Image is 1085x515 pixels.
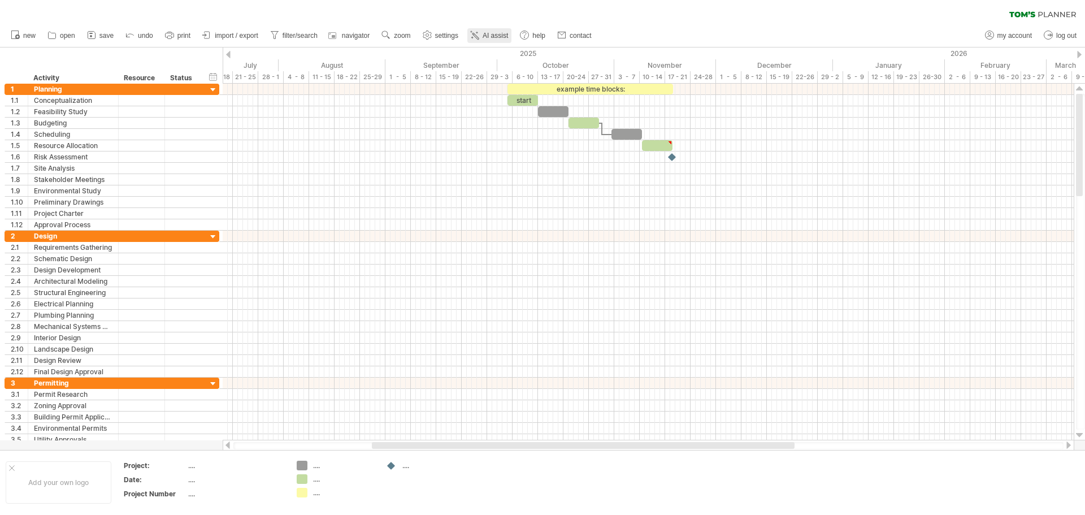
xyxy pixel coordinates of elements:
[11,231,28,241] div: 2
[11,332,28,343] div: 2.9
[34,378,112,388] div: Permitting
[843,71,869,83] div: 5 - 9
[385,71,411,83] div: 1 - 5
[11,253,28,264] div: 2.2
[11,321,28,332] div: 2.8
[716,71,741,83] div: 1 - 5
[11,355,28,366] div: 2.11
[1056,32,1077,40] span: log out
[11,400,28,411] div: 3.2
[640,71,665,83] div: 10 - 14
[34,84,112,94] div: Planning
[11,242,28,253] div: 2.1
[507,84,673,94] div: example time blocks:
[982,28,1035,43] a: my account
[188,489,283,499] div: ....
[11,276,28,287] div: 2.4
[34,298,112,309] div: Electrical Planning
[11,366,28,377] div: 2.12
[34,231,112,241] div: Design
[34,310,112,321] div: Plumbing Planning
[532,32,545,40] span: help
[997,32,1032,40] span: my account
[284,71,309,83] div: 4 - 8
[11,208,28,219] div: 1.11
[34,321,112,332] div: Mechanical Systems Design
[34,389,112,400] div: Permit Research
[394,32,410,40] span: zoom
[11,152,28,162] div: 1.6
[11,412,28,422] div: 3.3
[258,71,284,83] div: 28 - 1
[1021,71,1047,83] div: 23 - 27
[6,461,111,504] div: Add your own logo
[11,129,28,140] div: 1.4
[327,28,373,43] a: navigator
[614,71,640,83] div: 3 - 7
[34,412,112,422] div: Building Permit Application
[34,152,112,162] div: Risk Assessment
[34,140,112,151] div: Resource Allocation
[818,71,843,83] div: 29 - 2
[833,59,945,71] div: January 2026
[34,185,112,196] div: Environmental Study
[34,434,112,445] div: Utility Approvals
[869,71,894,83] div: 12 - 16
[279,59,385,71] div: August 2025
[894,71,919,83] div: 19 - 23
[34,129,112,140] div: Scheduling
[34,355,112,366] div: Design Review
[513,71,538,83] div: 6 - 10
[970,71,996,83] div: 9 - 13
[402,461,464,470] div: ....
[11,310,28,321] div: 2.7
[335,71,360,83] div: 18 - 22
[538,71,563,83] div: 13 - 17
[11,265,28,275] div: 2.3
[313,474,375,484] div: ....
[34,276,112,287] div: Architectural Modeling
[1047,71,1072,83] div: 2 - 6
[483,32,508,40] span: AI assist
[34,219,112,230] div: Approval Process
[945,59,1047,71] div: February 2026
[462,71,487,83] div: 22-26
[385,59,497,71] div: September 2025
[11,118,28,128] div: 1.3
[33,72,112,84] div: Activity
[11,174,28,185] div: 1.8
[34,423,112,434] div: Environmental Permits
[34,174,112,185] div: Stakeholder Meetings
[283,32,318,40] span: filter/search
[60,32,75,40] span: open
[11,95,28,106] div: 1.1
[563,71,589,83] div: 20-24
[123,28,157,43] a: undo
[34,366,112,377] div: Final Design Approval
[467,28,511,43] a: AI assist
[124,475,186,484] div: Date:
[767,71,792,83] div: 15 - 19
[199,28,262,43] a: import / export
[34,95,112,106] div: Conceptualization
[945,71,970,83] div: 2 - 6
[34,400,112,411] div: Zoning Approval
[84,28,117,43] a: save
[34,344,112,354] div: Landscape Design
[23,32,36,40] span: new
[517,28,549,43] a: help
[8,28,39,43] a: new
[497,59,614,71] div: October 2025
[792,71,818,83] div: 22-26
[11,389,28,400] div: 3.1
[716,59,833,71] div: December 2025
[34,106,112,117] div: Feasibility Study
[436,71,462,83] div: 15 - 19
[34,265,112,275] div: Design Development
[11,219,28,230] div: 1.12
[11,298,28,309] div: 2.6
[11,197,28,207] div: 1.10
[34,332,112,343] div: Interior Design
[309,71,335,83] div: 11 - 15
[188,461,283,470] div: ....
